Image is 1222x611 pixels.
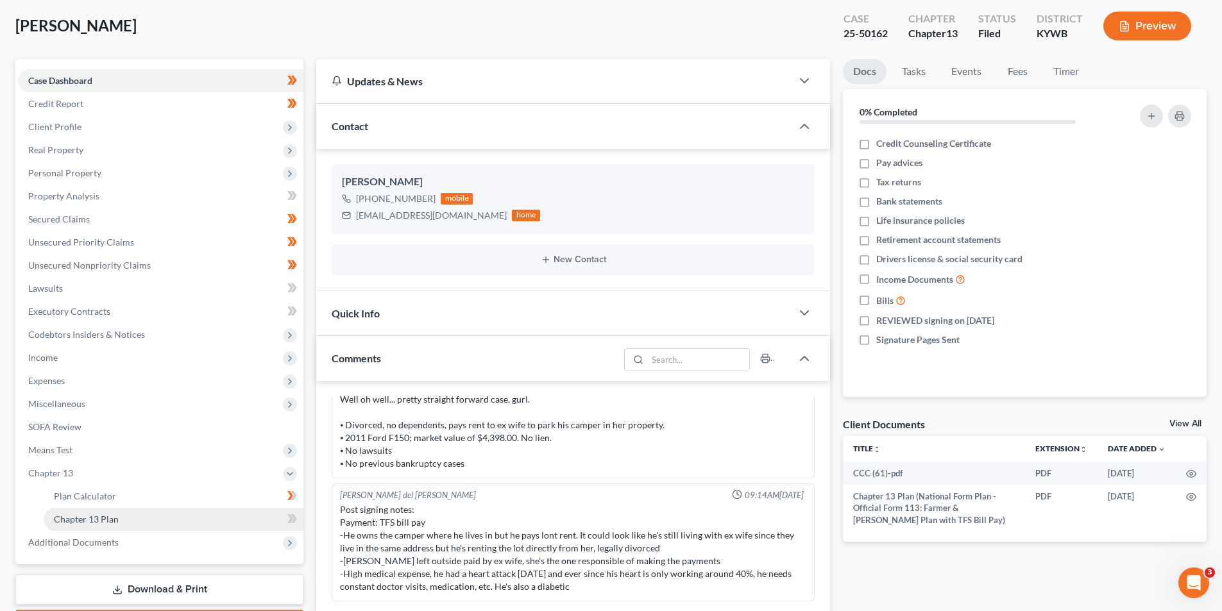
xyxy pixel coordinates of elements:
span: Lawsuits [28,283,63,294]
span: Pay advices [876,156,922,169]
div: KYWB [1037,26,1083,41]
span: [PERSON_NAME] [15,16,137,35]
div: Petition preparer notes: Well oh well... pretty straight forward case, gurl. ⦁ Divorced, no depen... [340,380,806,470]
a: Case Dashboard [18,69,303,92]
div: Post signing notes: Payment: TFS bill pay -He owns the camper where he lives in but he pays lont ... [340,503,806,593]
a: Executory Contracts [18,300,303,323]
a: Fees [997,59,1038,84]
td: PDF [1025,462,1098,485]
span: Retirement account statements [876,233,1001,246]
span: Plan Calculator [54,490,116,501]
span: Tax returns [876,176,921,188]
span: Quick Info [332,307,380,319]
div: Case [844,12,888,26]
span: Bank statements [876,195,942,208]
span: Real Property [28,144,83,155]
td: [DATE] [1098,485,1176,531]
span: Codebtors Insiders & Notices [28,329,145,340]
span: Chapter 13 Plan [54,514,119,524]
a: Events [941,59,992,84]
a: Plan Calculator [44,485,303,508]
a: Download & Print [15,574,303,605]
div: [PHONE_NUMBER] [356,192,436,205]
span: Additional Documents [28,537,119,548]
td: [DATE] [1098,462,1176,485]
span: Property Analysis [28,190,99,201]
a: Date Added expand_more [1108,444,1166,453]
span: Income [28,352,58,363]
span: Expenses [28,375,65,386]
a: Timer [1043,59,1089,84]
span: Signature Pages Sent [876,333,960,346]
div: Status [978,12,1016,26]
div: mobile [441,193,473,205]
span: Means Test [28,444,72,455]
span: REVIEWED signing on [DATE] [876,314,994,327]
span: Executory Contracts [28,306,110,317]
i: unfold_more [873,446,881,453]
a: Unsecured Nonpriority Claims [18,254,303,277]
input: Search... [648,349,750,371]
span: Personal Property [28,167,101,178]
span: Comments [332,352,381,364]
strong: 0% Completed [860,106,917,117]
a: Docs [843,59,887,84]
span: 3 [1205,567,1215,578]
span: 13 [946,27,958,39]
a: Tasks [892,59,936,84]
div: 25-50162 [844,26,888,41]
a: Secured Claims [18,208,303,231]
div: home [512,210,540,221]
span: Miscellaneous [28,398,85,409]
span: Credit Counseling Certificate [876,137,991,150]
i: unfold_more [1080,446,1087,453]
a: Credit Report [18,92,303,115]
td: CCC (61)-pdf [843,462,1025,485]
span: Bills [876,294,894,307]
div: Chapter [908,26,958,41]
div: Client Documents [843,417,925,431]
i: expand_more [1158,446,1166,453]
a: Titleunfold_more [853,444,881,453]
button: New Contact [342,255,804,265]
div: Filed [978,26,1016,41]
a: Unsecured Priority Claims [18,231,303,254]
span: Case Dashboard [28,75,92,86]
td: Chapter 13 Plan (National Form Plan - Official Form 113: Farmer & [PERSON_NAME] Plan with TFS Bil... [843,485,1025,531]
span: Unsecured Nonpriority Claims [28,260,151,271]
a: Chapter 13 Plan [44,508,303,531]
a: View All [1169,419,1201,428]
iframe: Intercom live chat [1178,567,1209,598]
span: Credit Report [28,98,83,109]
div: [PERSON_NAME] del [PERSON_NAME] [340,489,476,501]
a: SOFA Review [18,415,303,439]
span: Unsecured Priority Claims [28,237,134,247]
span: Life insurance policies [876,214,965,227]
span: Client Profile [28,121,81,132]
span: Income Documents [876,273,953,286]
div: Chapter [908,12,958,26]
a: Property Analysis [18,185,303,208]
span: 09:14AM[DATE] [745,489,804,501]
span: Drivers license & social security card [876,253,1023,265]
td: PDF [1025,485,1098,531]
div: [EMAIL_ADDRESS][DOMAIN_NAME] [356,209,507,222]
button: Preview [1103,12,1191,40]
span: Contact [332,120,368,132]
span: SOFA Review [28,421,81,432]
div: [PERSON_NAME] [342,174,804,190]
span: Chapter 13 [28,467,73,478]
div: Updates & News [332,74,776,88]
div: District [1037,12,1083,26]
a: Lawsuits [18,277,303,300]
span: Secured Claims [28,213,90,224]
a: Extensionunfold_more [1035,444,1087,453]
